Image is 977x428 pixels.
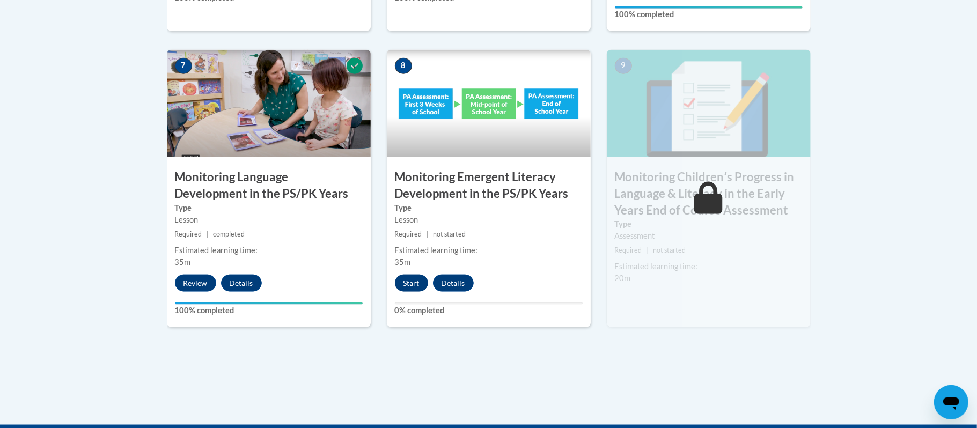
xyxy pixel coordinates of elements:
[395,245,583,256] div: Estimated learning time:
[615,6,803,9] div: Your progress
[395,230,422,238] span: Required
[607,169,811,218] h3: Monitoring Childrenʹs Progress in Language & Literacy in the Early Years End of Course Assessment
[433,275,474,292] button: Details
[175,214,363,226] div: Lesson
[387,169,591,202] h3: Monitoring Emergent Literacy Development in the PS/PK Years
[615,261,803,272] div: Estimated learning time:
[167,50,371,157] img: Course Image
[607,50,811,157] img: Course Image
[653,246,686,254] span: not started
[221,275,262,292] button: Details
[395,257,411,267] span: 35m
[395,58,412,74] span: 8
[395,202,583,214] label: Type
[175,257,191,267] span: 35m
[387,50,591,157] img: Course Image
[615,218,803,230] label: Type
[934,385,968,419] iframe: Button to launch messaging window
[167,169,371,202] h3: Monitoring Language Development in the PS/PK Years
[207,230,209,238] span: |
[395,214,583,226] div: Lesson
[175,302,363,305] div: Your progress
[175,305,363,316] label: 100% completed
[213,230,245,238] span: completed
[615,58,632,74] span: 9
[615,274,631,283] span: 20m
[175,275,216,292] button: Review
[175,245,363,256] div: Estimated learning time:
[433,230,466,238] span: not started
[395,305,583,316] label: 0% completed
[615,246,642,254] span: Required
[175,202,363,214] label: Type
[615,9,803,20] label: 100% completed
[647,246,649,254] span: |
[427,230,429,238] span: |
[395,275,428,292] button: Start
[615,230,803,242] div: Assessment
[175,58,192,74] span: 7
[175,230,202,238] span: Required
